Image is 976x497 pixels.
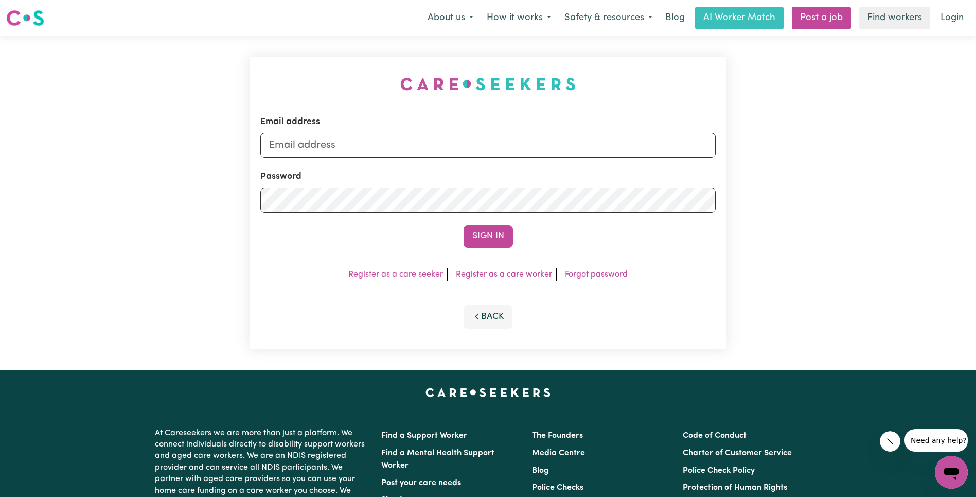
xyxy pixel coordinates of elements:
a: Find workers [859,7,930,29]
a: Protection of Human Rights [683,484,787,492]
a: Find a Mental Health Support Worker [381,449,494,470]
a: Post a job [792,7,851,29]
button: Safety & resources [558,7,659,29]
button: About us [421,7,480,29]
iframe: Button to launch messaging window [935,456,968,489]
a: Media Centre [532,449,585,457]
label: Email address [260,115,320,129]
a: Careseekers home page [425,388,551,397]
a: Register as a care worker [456,270,552,279]
a: Login [934,7,970,29]
iframe: Close message [880,431,900,452]
a: Blog [659,7,691,29]
button: How it works [480,7,558,29]
a: AI Worker Match [695,7,784,29]
a: Charter of Customer Service [683,449,792,457]
iframe: Message from company [904,429,968,452]
img: Careseekers logo [6,9,44,27]
a: The Founders [532,432,583,440]
a: Register as a care seeker [348,270,443,279]
input: Email address [260,133,716,158]
a: Code of Conduct [683,432,747,440]
a: Post your care needs [381,479,461,487]
button: Back [464,305,513,328]
a: Police Check Policy [683,467,755,475]
a: Forgot password [565,270,628,279]
label: Password [260,170,301,183]
a: Careseekers logo [6,6,44,30]
button: Sign In [464,225,513,248]
a: Blog [532,467,549,475]
a: Police Checks [532,484,583,492]
a: Find a Support Worker [381,432,467,440]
